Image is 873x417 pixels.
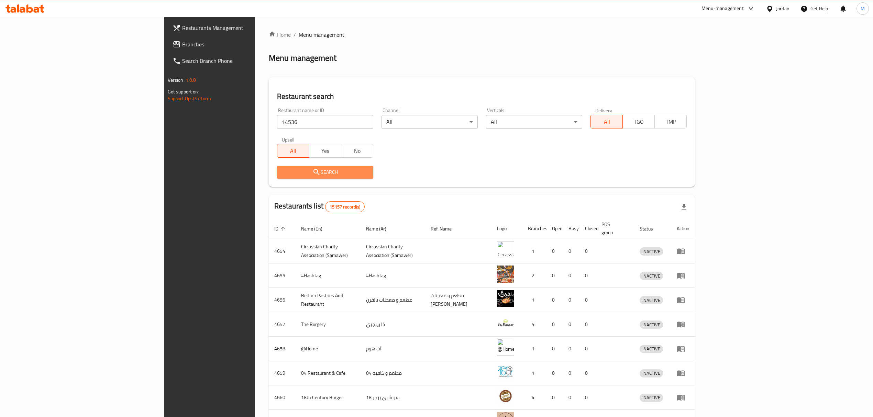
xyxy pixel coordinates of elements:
[640,369,663,377] div: INACTIVE
[677,345,689,353] div: Menu
[425,288,491,312] td: مطعم و معجنات [PERSON_NAME]
[361,385,426,410] td: 18 سينشري برجر
[497,387,514,405] img: 18th Century Burger
[301,225,331,233] span: Name (En)
[497,241,514,258] img: ​Circassian ​Charity ​Association​ (Samawer)
[563,218,579,239] th: Busy
[626,117,652,127] span: TGO
[676,199,692,215] div: Export file
[677,393,689,402] div: Menu
[361,337,426,361] td: آت هوم
[590,115,623,128] button: All
[491,218,522,239] th: Logo
[522,361,546,385] td: 1
[522,337,546,361] td: 1
[601,220,626,237] span: POS group
[522,288,546,312] td: 1
[563,361,579,385] td: 0
[182,40,305,48] span: Branches
[546,312,563,337] td: 0
[274,201,365,212] h2: Restaurants list
[269,53,336,64] h2: Menu management
[522,385,546,410] td: 4
[182,24,305,32] span: Restaurants Management
[296,263,361,288] td: #Hashtag
[640,248,663,256] span: INACTIVE
[277,115,373,129] input: Search for restaurant name or ID..
[640,369,663,377] span: INACTIVE
[579,288,596,312] td: 0
[282,137,295,142] label: Upsell
[361,288,426,312] td: مطعم و معجنات بالفرن
[657,117,684,127] span: TMP
[522,263,546,288] td: 2
[579,312,596,337] td: 0
[325,201,365,212] div: Total records count
[497,339,514,356] img: @Home
[579,361,596,385] td: 0
[640,394,663,402] span: INACTIVE
[579,385,596,410] td: 0
[546,239,563,263] td: 0
[579,263,596,288] td: 0
[677,320,689,328] div: Menu
[309,144,341,158] button: Yes
[594,117,620,127] span: All
[579,337,596,361] td: 0
[579,218,596,239] th: Closed
[671,218,695,239] th: Action
[701,4,744,13] div: Menu-management
[640,225,662,233] span: Status
[366,225,395,233] span: Name (Ar)
[522,312,546,337] td: 4
[546,263,563,288] td: 0
[299,31,344,39] span: Menu management
[341,144,373,158] button: No
[296,385,361,410] td: 18th Century Burger
[277,166,373,179] button: Search
[640,321,663,329] span: INACTIVE
[640,247,663,256] div: INACTIVE
[563,312,579,337] td: 0
[486,115,582,129] div: All
[546,337,563,361] td: 0
[522,239,546,263] td: 1
[497,363,514,380] img: 04 Restaurant & Cafe
[677,369,689,377] div: Menu
[546,218,563,239] th: Open
[280,146,307,156] span: All
[563,239,579,263] td: 0
[497,266,514,283] img: #Hashtag
[182,57,305,65] span: Search Branch Phone
[167,20,310,36] a: Restaurants Management
[677,271,689,280] div: Menu
[168,94,211,103] a: Support.OpsPlatform
[546,361,563,385] td: 0
[563,337,579,361] td: 0
[640,320,663,329] div: INACTIVE
[274,225,287,233] span: ID
[167,53,310,69] a: Search Branch Phone
[296,361,361,385] td: 04 Restaurant & Cafe
[296,239,361,263] td: ​Circassian ​Charity ​Association​ (Samawer)
[522,218,546,239] th: Branches
[861,5,865,12] span: M
[640,345,663,353] span: INACTIVE
[579,239,596,263] td: 0
[361,263,426,288] td: #Hashtag
[546,288,563,312] td: 0
[563,385,579,410] td: 0
[277,144,309,158] button: All
[677,296,689,304] div: Menu
[361,361,426,385] td: مطعم و كافيه 04
[325,204,364,210] span: 15157 record(s)
[186,76,196,84] span: 1.0.0
[167,36,310,53] a: Branches
[283,168,368,177] span: Search
[497,314,514,331] img: The Burgery
[640,296,663,304] span: INACTIVE
[168,87,199,96] span: Get support on:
